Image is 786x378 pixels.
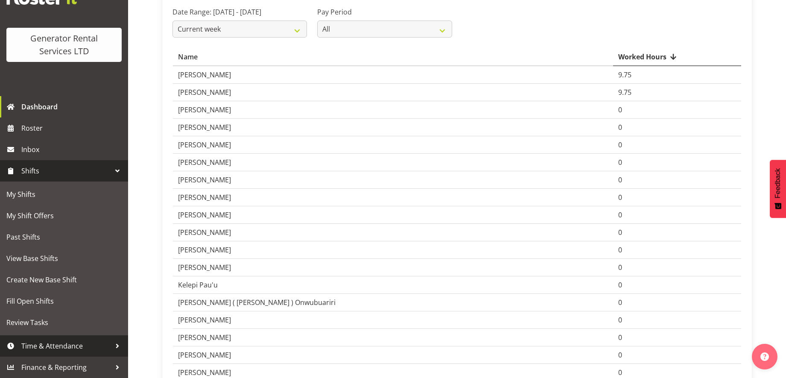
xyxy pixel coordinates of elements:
button: Feedback - Show survey [770,160,786,218]
span: 0 [618,210,622,220]
span: 0 [618,298,622,307]
span: My Shift Offers [6,209,122,222]
label: Pay Period [317,7,452,17]
a: My Shifts [2,184,126,205]
td: [PERSON_NAME] [173,346,613,364]
span: 0 [618,350,622,360]
img: help-xxl-2.png [760,352,769,361]
span: 0 [618,228,622,237]
span: 0 [618,315,622,325]
span: Review Tasks [6,316,122,329]
span: 0 [618,245,622,255]
td: [PERSON_NAME] [173,84,613,101]
a: My Shift Offers [2,205,126,226]
span: Inbox [21,143,124,156]
span: Past Shifts [6,231,122,243]
td: [PERSON_NAME] [173,154,613,171]
td: [PERSON_NAME] [173,119,613,136]
td: [PERSON_NAME] [173,66,613,84]
span: 0 [618,368,622,377]
span: Feedback [774,168,782,198]
a: Create New Base Shift [2,269,126,290]
span: 0 [618,123,622,132]
td: Kelepi Pau'u [173,276,613,294]
span: 9.75 [618,70,631,79]
span: View Base Shifts [6,252,122,265]
td: [PERSON_NAME] [173,259,613,276]
span: 0 [618,280,622,290]
span: Fill Open Shifts [6,295,122,308]
td: [PERSON_NAME] [173,101,613,119]
span: 0 [618,140,622,149]
td: [PERSON_NAME] [173,224,613,241]
td: [PERSON_NAME] [173,206,613,224]
span: Time & Attendance [21,340,111,352]
span: Dashboard [21,100,124,113]
span: Shifts [21,164,111,177]
td: [PERSON_NAME] ( [PERSON_NAME] ) Onwubuariri [173,294,613,311]
span: Create New Base Shift [6,273,122,286]
span: Worked Hours [618,52,666,62]
span: 0 [618,333,622,342]
span: 9.75 [618,88,631,97]
td: [PERSON_NAME] [173,136,613,154]
span: Name [178,52,198,62]
span: 0 [618,193,622,202]
span: Roster [21,122,124,135]
label: Date Range: [DATE] - [DATE] [172,7,307,17]
td: [PERSON_NAME] [173,311,613,329]
span: Finance & Reporting [21,361,111,374]
div: Generator Rental Services LTD [15,32,113,58]
span: My Shifts [6,188,122,201]
td: [PERSON_NAME] [173,171,613,189]
a: Fill Open Shifts [2,290,126,312]
span: 0 [618,105,622,114]
td: [PERSON_NAME] [173,329,613,346]
span: 0 [618,158,622,167]
span: 0 [618,263,622,272]
a: Review Tasks [2,312,126,333]
a: View Base Shifts [2,248,126,269]
td: [PERSON_NAME] [173,189,613,206]
td: [PERSON_NAME] [173,241,613,259]
a: Past Shifts [2,226,126,248]
span: 0 [618,175,622,185]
